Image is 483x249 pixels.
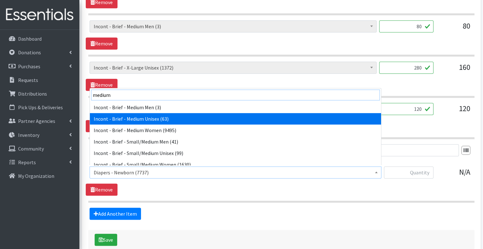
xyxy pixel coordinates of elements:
[90,208,141,220] a: Add Another Item
[18,118,55,124] p: Partner Agencies
[384,166,433,178] input: Quantity
[18,173,54,179] p: My Organization
[3,129,77,141] a: Inventory
[379,20,433,32] input: Quantity
[94,22,372,31] span: Incont - Brief - Medium Men (3)
[3,60,77,73] a: Purchases
[3,142,77,155] a: Community
[3,87,77,100] a: Distributions
[3,32,77,45] a: Dashboard
[94,63,372,72] span: Incont - Brief - X-Large Unisex (1372)
[18,132,39,138] p: Inventory
[3,46,77,59] a: Donations
[18,104,63,111] p: Pick Ups & Deliveries
[3,4,77,25] img: HumanEssentials
[90,166,381,178] span: Diapers - Newborn (7737)
[94,168,377,177] span: Diapers - Newborn (7737)
[3,74,77,86] a: Requests
[86,184,117,196] a: Remove
[3,101,77,114] a: Pick Ups & Deliveries
[18,91,47,97] p: Distributions
[3,156,77,169] a: Reports
[18,63,40,70] p: Purchases
[90,136,381,147] li: Incont - Brief - Small/Medium Men (41)
[3,170,77,182] a: My Organization
[18,77,38,83] p: Requests
[18,49,41,56] p: Donations
[90,62,377,74] span: Incont - Brief - X-Large Unisex (1372)
[90,20,377,32] span: Incont - Brief - Medium Men (3)
[18,145,44,152] p: Community
[86,120,117,132] a: Remove
[439,166,470,184] div: N/A
[86,37,117,50] a: Remove
[90,124,381,136] li: Incont - Brief - Medium Women (9495)
[90,159,381,170] li: Incont - Brief - Small/Medium Women (1630)
[90,113,381,124] li: Incont - Brief - Medium Unisex (63)
[90,102,381,113] li: Incont - Brief - Medium Men (3)
[86,79,117,91] a: Remove
[439,20,470,37] div: 80
[379,62,433,74] input: Quantity
[439,103,470,120] div: 120
[439,62,470,79] div: 160
[95,234,117,246] button: Save
[18,159,36,165] p: Reports
[90,147,381,159] li: Incont - Brief - Small/Medium Unisex (99)
[3,115,77,127] a: Partner Agencies
[379,103,433,115] input: Quantity
[18,36,42,42] p: Dashboard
